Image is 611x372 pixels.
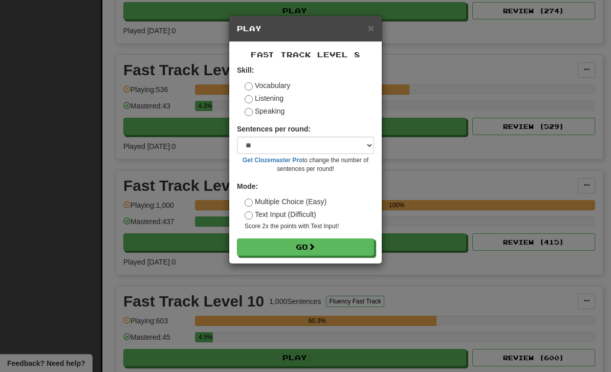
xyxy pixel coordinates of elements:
input: Text Input (Difficult) [245,211,253,220]
strong: Mode: [237,182,258,190]
small: to change the number of sentences per round! [237,156,374,173]
span: × [368,22,374,34]
a: Get Clozemaster Pro [243,157,302,164]
button: Go [237,238,374,256]
label: Vocabulary [245,80,290,91]
input: Multiple Choice (Easy) [245,199,253,207]
small: Score 2x the points with Text Input ! [245,222,374,231]
span: Fast Track Level 8 [251,50,360,59]
label: Text Input (Difficult) [245,209,316,220]
input: Vocabulary [245,82,253,91]
label: Listening [245,93,283,103]
input: Listening [245,95,253,103]
label: Multiple Choice (Easy) [245,196,326,207]
label: Sentences per round: [237,124,311,134]
button: Close [368,23,374,33]
label: Speaking [245,106,285,116]
h5: Play [237,24,374,34]
strong: Skill: [237,66,254,74]
input: Speaking [245,108,253,116]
